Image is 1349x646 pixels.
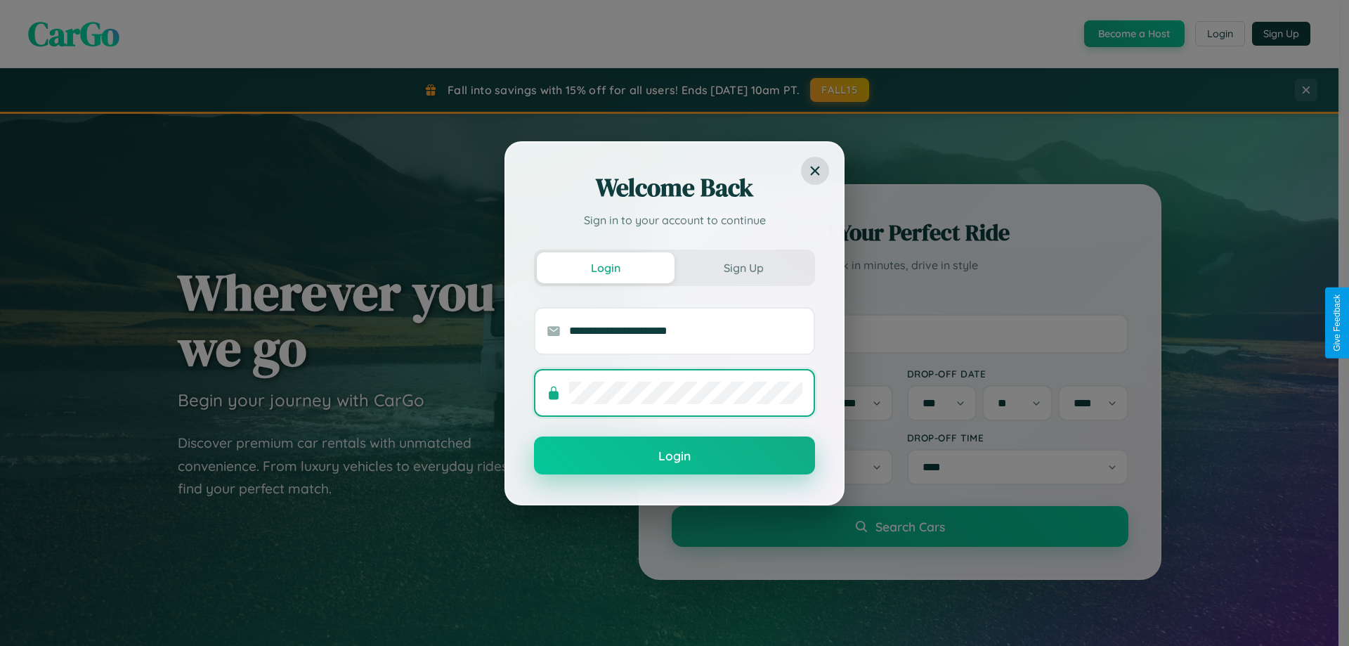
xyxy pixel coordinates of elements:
button: Login [534,437,815,474]
div: Give Feedback [1332,295,1342,351]
p: Sign in to your account to continue [534,212,815,228]
button: Login [537,252,674,283]
h2: Welcome Back [534,171,815,205]
button: Sign Up [674,252,812,283]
